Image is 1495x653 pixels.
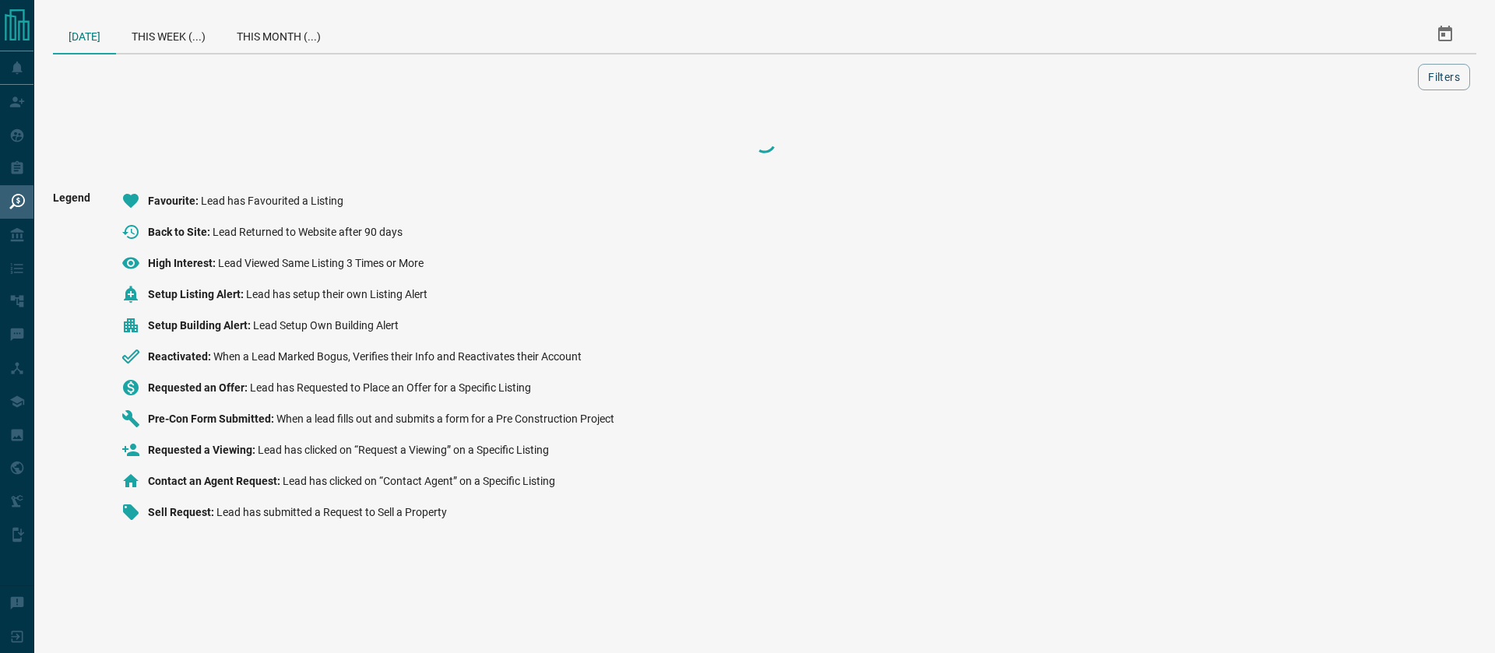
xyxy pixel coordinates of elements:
span: Lead has Favourited a Listing [201,195,343,207]
span: When a Lead Marked Bogus, Verifies their Info and Reactivates their Account [213,350,582,363]
button: Select Date Range [1426,16,1464,53]
span: Setup Listing Alert [148,288,246,300]
span: Lead has clicked on “Request a Viewing” on a Specific Listing [258,444,549,456]
span: Favourite [148,195,201,207]
span: Requested a Viewing [148,444,258,456]
div: This Month (...) [221,16,336,53]
span: High Interest [148,257,218,269]
span: Lead Viewed Same Listing 3 Times or More [218,257,424,269]
div: This Week (...) [116,16,221,53]
span: Reactivated [148,350,213,363]
span: Lead has Requested to Place an Offer for a Specific Listing [250,381,531,394]
span: Lead has submitted a Request to Sell a Property [216,506,447,518]
span: When a lead fills out and submits a form for a Pre Construction Project [276,413,614,425]
span: Contact an Agent Request [148,475,283,487]
span: Lead has clicked on “Contact Agent” on a Specific Listing [283,475,555,487]
button: Filters [1418,64,1470,90]
span: Setup Building Alert [148,319,253,332]
span: Legend [53,191,90,534]
span: Pre-Con Form Submitted [148,413,276,425]
span: Sell Request [148,506,216,518]
span: Lead has setup their own Listing Alert [246,288,427,300]
span: Requested an Offer [148,381,250,394]
span: Lead Returned to Website after 90 days [213,226,403,238]
div: Loading [687,126,842,157]
div: [DATE] [53,16,116,54]
span: Lead Setup Own Building Alert [253,319,399,332]
span: Back to Site [148,226,213,238]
